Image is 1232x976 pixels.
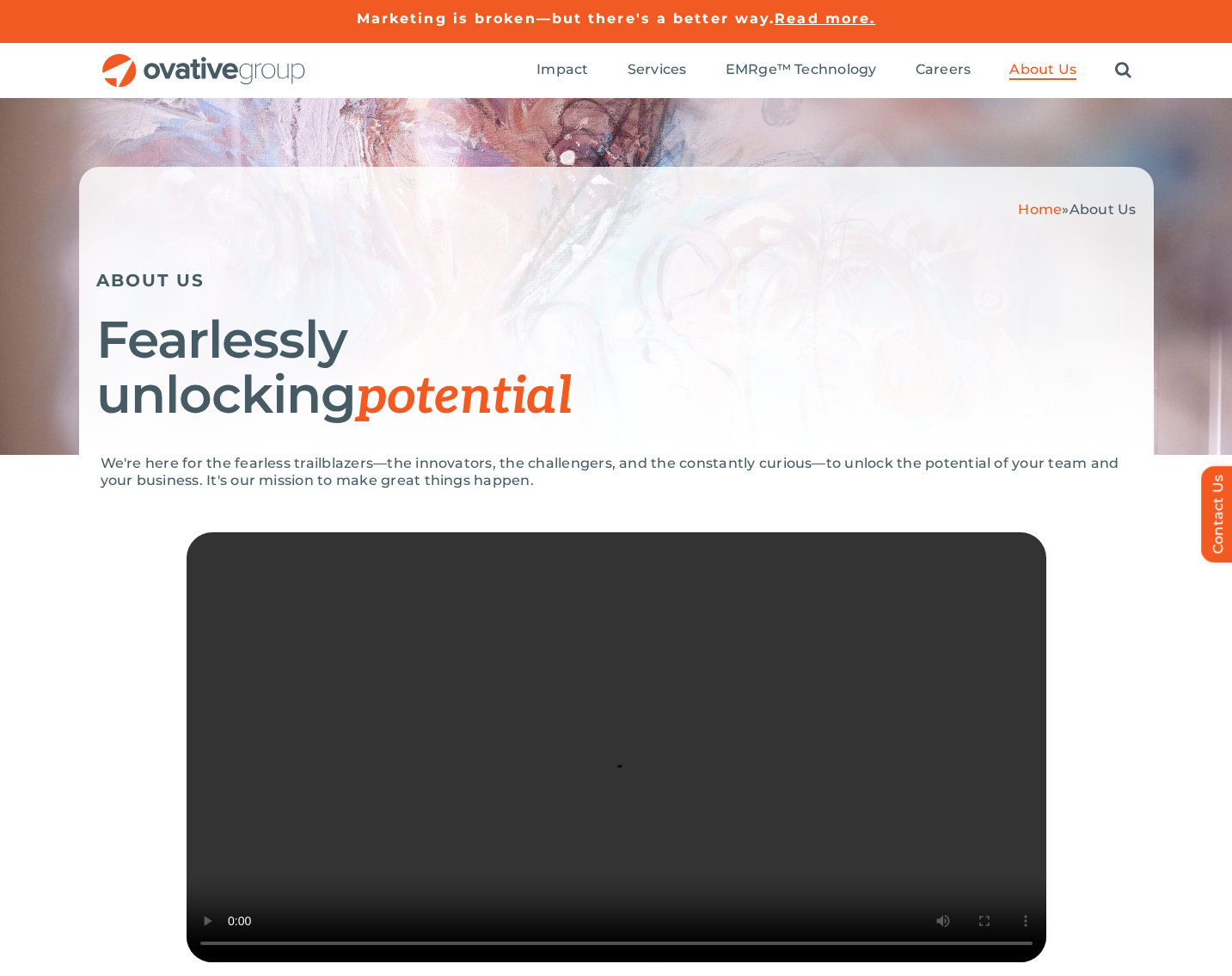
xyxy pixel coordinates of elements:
[187,532,1046,962] video: Sorry, your browser doesn't support embedded videos.
[628,61,687,78] span: Services
[775,10,875,27] a: Read more.
[536,61,588,78] span: Impact
[357,10,775,27] a: Marketing is broken—but there's a better way.
[1009,61,1076,78] span: About Us
[1009,61,1076,80] a: About Us
[1018,201,1062,218] a: Home
[101,455,1132,489] p: We're here for the fearless trailblazers—the innovators, the challengers, and the constantly curi...
[356,366,572,428] span: potential
[916,61,972,80] a: Careers
[628,61,687,80] a: Services
[916,61,972,78] span: Careers
[96,270,1137,291] h5: ABOUT US
[536,43,1131,98] nav: Menu
[1018,201,1136,218] span: »
[1115,61,1131,80] a: Search
[101,52,307,68] a: OG_Full_horizontal_RGB
[536,61,588,80] a: Impact
[726,61,877,80] a: EMRge™ Technology
[1070,201,1137,218] span: About Us
[96,312,1137,425] h1: Fearlessly unlocking
[726,61,877,78] span: EMRge™ Technology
